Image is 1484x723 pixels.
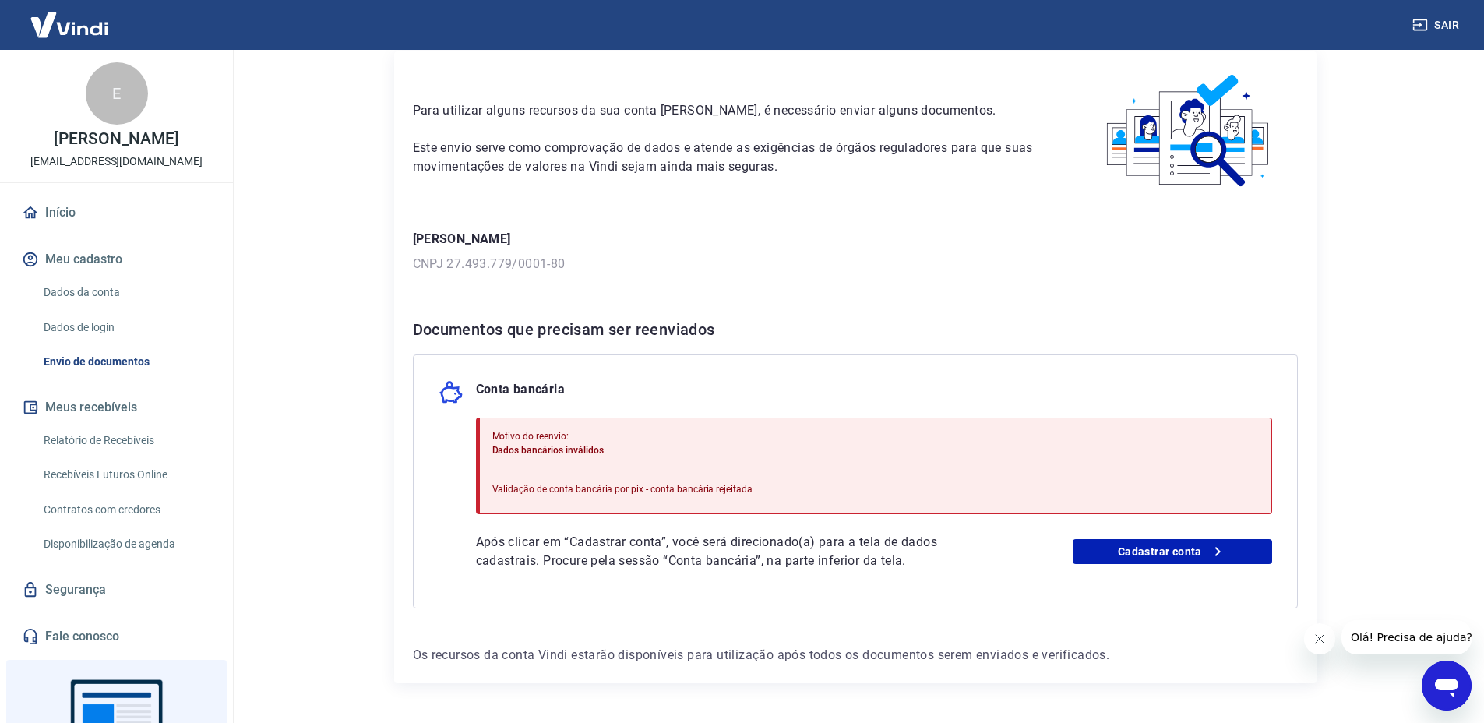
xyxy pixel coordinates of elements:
a: Recebíveis Futuros Online [37,459,214,491]
p: Validação de conta bancária por pix - conta bancária rejeitada [492,482,753,496]
p: Este envio serve como comprovação de dados e atende as exigências de órgãos reguladores para que ... [413,139,1043,176]
p: CNPJ 27.493.779/0001-80 [413,255,1298,273]
a: Contratos com credores [37,494,214,526]
p: Após clicar em “Cadastrar conta”, você será direcionado(a) para a tela de dados cadastrais. Procu... [476,533,993,570]
p: [PERSON_NAME] [54,131,178,147]
a: Disponibilização de agenda [37,528,214,560]
a: Relatório de Recebíveis [37,425,214,457]
a: Início [19,196,214,230]
a: Envio de documentos [37,346,214,378]
p: Para utilizar alguns recursos da sua conta [PERSON_NAME], é necessário enviar alguns documentos. [413,101,1043,120]
a: Fale conosco [19,619,214,654]
a: Segurança [19,573,214,607]
button: Meus recebíveis [19,390,214,425]
p: Os recursos da conta Vindi estarão disponíveis para utilização após todos os documentos serem env... [413,646,1298,665]
span: Olá! Precisa de ajuda? [9,11,131,23]
div: E [86,62,148,125]
h6: Documentos que precisam ser reenviados [413,317,1298,342]
a: Dados da conta [37,277,214,309]
img: money_pork.0c50a358b6dafb15dddc3eea48f23780.svg [439,380,464,405]
button: Sair [1409,11,1465,40]
iframe: Mensagem da empresa [1341,620,1472,654]
img: waiting_documents.41d9841a9773e5fdf392cede4d13b617.svg [1080,70,1298,192]
img: Vindi [19,1,120,48]
p: Motivo do reenvio: [492,429,753,443]
iframe: Fechar mensagem [1304,623,1335,654]
p: [PERSON_NAME] [413,230,1298,249]
p: [EMAIL_ADDRESS][DOMAIN_NAME] [30,153,203,170]
a: Dados de login [37,312,214,344]
button: Meu cadastro [19,242,214,277]
a: Cadastrar conta [1073,539,1272,564]
iframe: Botão para abrir a janela de mensagens [1422,661,1472,711]
p: Conta bancária [476,380,566,405]
span: Dados bancários inválidos [492,445,604,456]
